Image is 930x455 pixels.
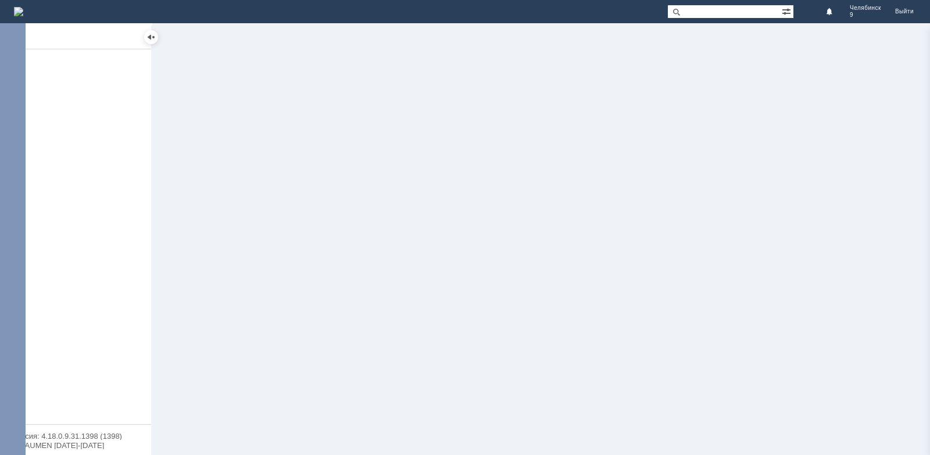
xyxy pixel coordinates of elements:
span: Челябинск [850,5,881,12]
div: © NAUMEN [DATE]-[DATE] [12,442,139,449]
span: Расширенный поиск [782,5,793,16]
span: 9 [850,12,881,19]
div: Версия: 4.18.0.9.31.1398 (1398) [12,432,139,440]
img: logo [14,7,23,16]
a: Перейти на домашнюю страницу [14,7,23,16]
div: Скрыть меню [144,30,158,44]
